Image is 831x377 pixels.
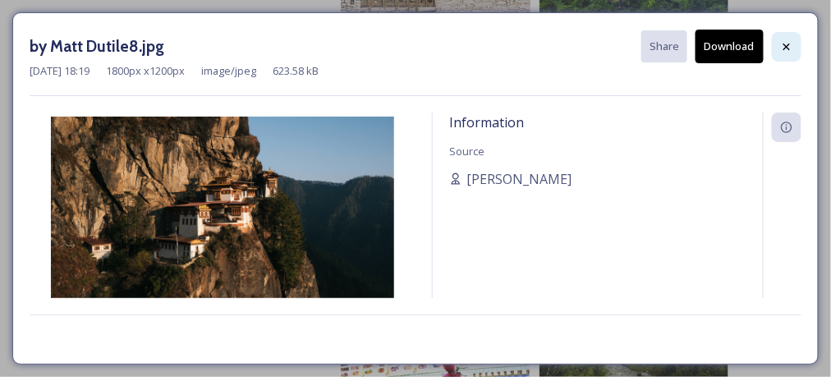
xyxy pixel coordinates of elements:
h3: by Matt Dutile8.jpg [30,34,164,58]
span: 623.58 kB [273,63,319,79]
img: by%20Matt%20Dutile8.jpg [30,117,415,346]
span: Source [449,144,484,159]
button: Share [641,30,687,62]
span: [DATE] 18:19 [30,63,90,79]
span: 1800 px x 1200 px [106,63,185,79]
button: Download [696,30,764,63]
span: Information [449,113,524,131]
span: [PERSON_NAME] [466,169,572,189]
span: image/jpeg [201,63,256,79]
